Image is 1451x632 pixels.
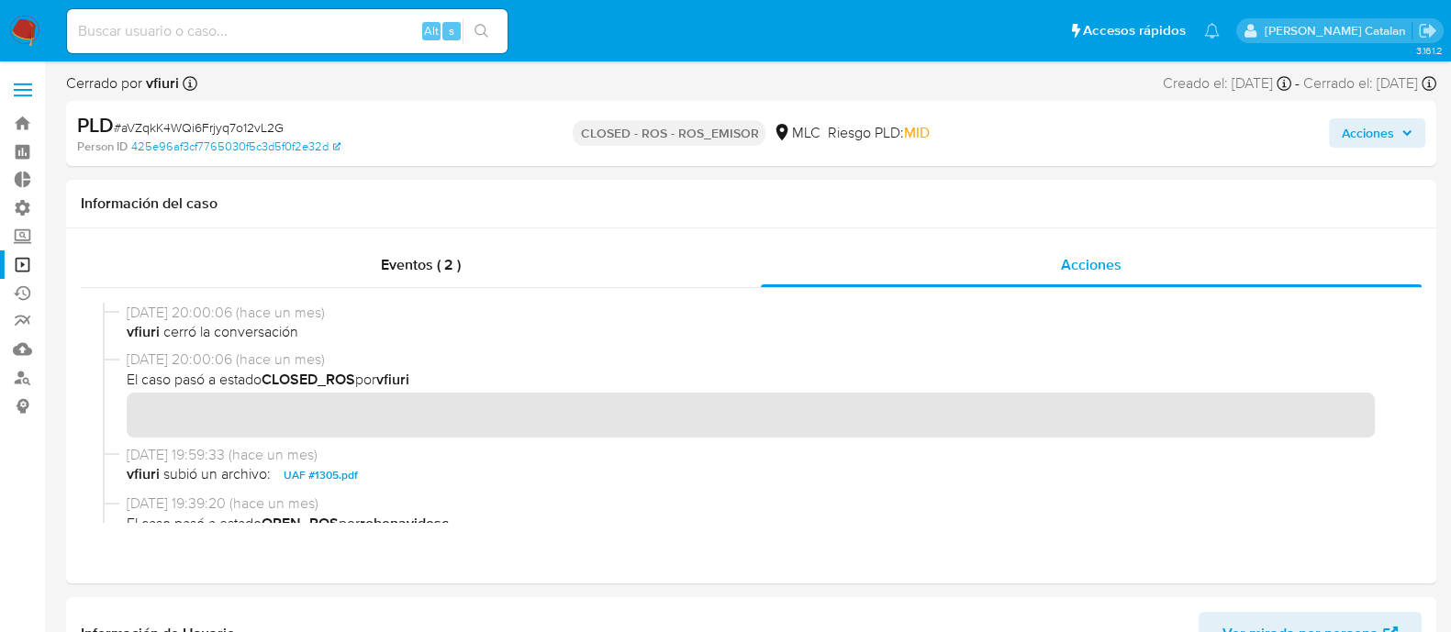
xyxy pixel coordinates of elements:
[1204,23,1220,39] a: Notificaciones
[1303,73,1436,94] div: Cerrado el: [DATE]
[67,19,508,43] input: Buscar usuario o caso...
[903,122,929,143] span: MID
[131,139,340,155] a: 425e96af3cf7765030f5c3d5f0f2e32d
[463,18,500,44] button: search-icon
[1418,21,1437,40] a: Salir
[81,194,1422,213] h1: Información del caso
[77,110,114,139] b: PLD
[1061,254,1122,275] span: Acciones
[773,123,820,143] div: MLC
[424,22,439,39] span: Alt
[114,118,284,137] span: # aVZqkK4WQi6Frjyq7o12vL2G
[827,123,929,143] span: Riesgo PLD:
[381,254,461,275] span: Eventos ( 2 )
[1342,118,1394,148] span: Acciones
[77,139,128,155] b: Person ID
[1329,118,1425,148] button: Acciones
[1163,73,1291,94] div: Creado el: [DATE]
[449,22,454,39] span: s
[1264,22,1412,39] p: rociodaniela.benavidescatalan@mercadolibre.cl
[66,73,179,94] span: Cerrado por
[1295,73,1300,94] span: -
[1083,21,1186,40] span: Accesos rápidos
[573,120,765,146] p: CLOSED - ROS - ROS_EMISOR
[142,72,179,94] b: vfiuri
